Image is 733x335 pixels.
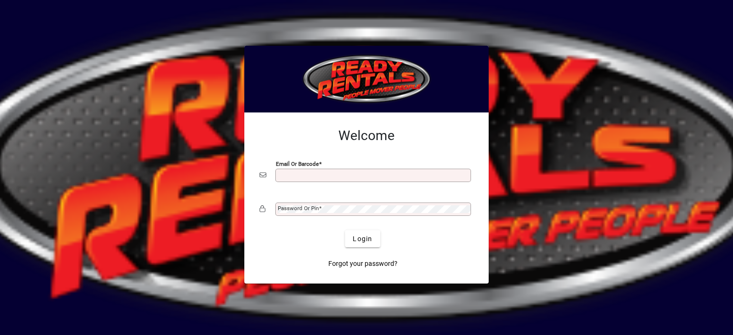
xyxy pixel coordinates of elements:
[345,230,380,247] button: Login
[325,255,401,272] a: Forgot your password?
[276,161,319,167] mat-label: Email or Barcode
[278,205,319,212] mat-label: Password or Pin
[260,128,473,144] h2: Welcome
[328,259,398,269] span: Forgot your password?
[353,234,372,244] span: Login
